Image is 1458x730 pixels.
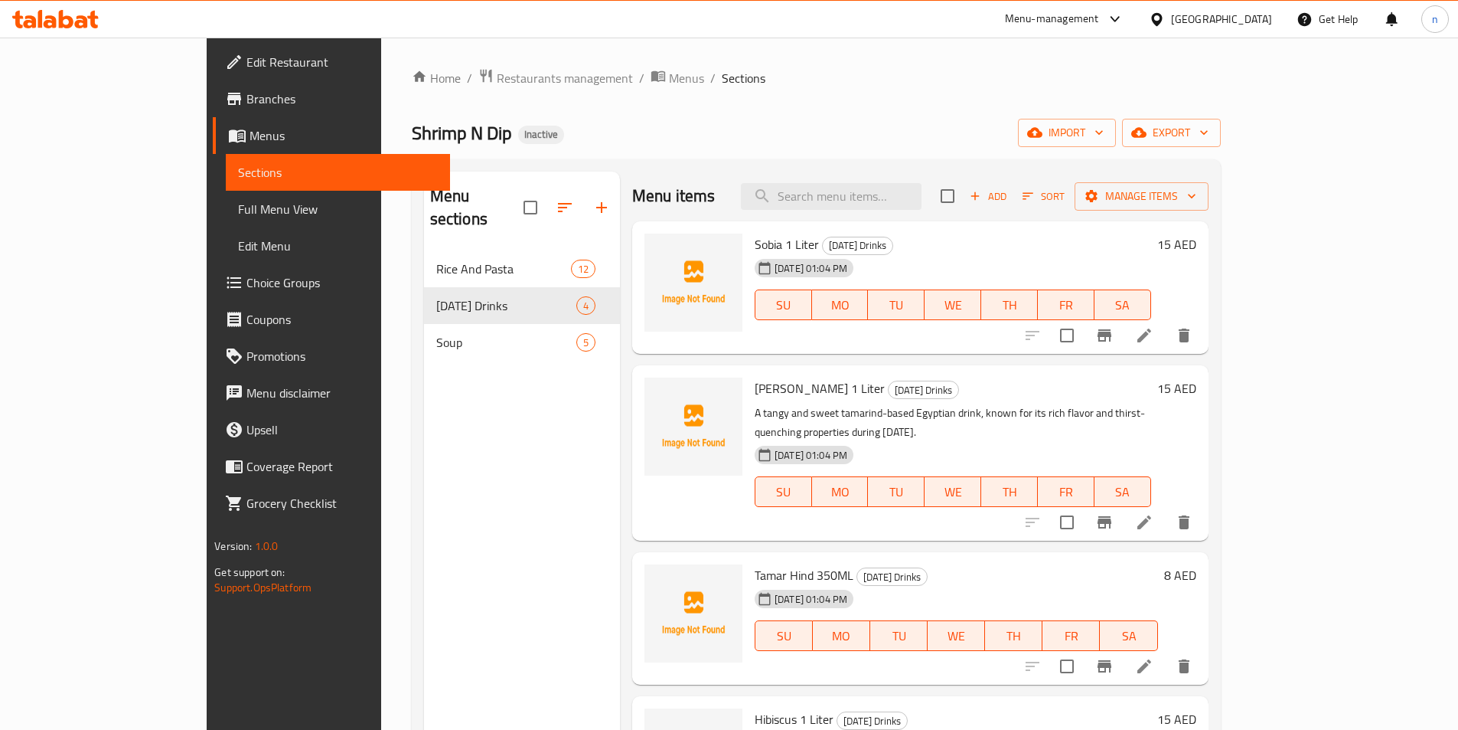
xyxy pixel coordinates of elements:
span: TH [987,481,1032,503]
span: n [1432,11,1438,28]
h6: 15 AED [1157,234,1196,255]
img: Tamar Hind 1 Liter [644,378,742,476]
span: TU [876,625,921,647]
span: Select section [931,180,964,212]
div: [GEOGRAPHIC_DATA] [1171,11,1272,28]
button: export [1122,119,1221,147]
button: TU [868,290,925,320]
span: SU [762,294,806,316]
button: WE [928,620,985,651]
button: SU [755,620,813,651]
span: Soup [436,333,576,352]
a: Menus [213,117,450,154]
li: / [639,69,644,87]
button: delete [1166,504,1202,541]
div: items [576,296,595,315]
h6: 8 AED [1164,565,1196,586]
span: Add item [964,185,1013,208]
input: search [741,183,921,210]
a: Edit Menu [226,228,450,264]
div: Ramadan Drinks [837,712,908,730]
button: SU [755,290,812,320]
div: Rice And Pasta [436,260,571,278]
span: Menu disclaimer [246,384,438,402]
span: 12 [572,262,595,277]
button: Manage items [1075,182,1208,211]
li: / [467,69,472,87]
button: delete [1166,648,1202,685]
a: Edit menu item [1135,657,1153,676]
h6: 15 AED [1157,709,1196,730]
img: Tamar Hind 350ML [644,565,742,663]
span: [DATE] Drinks [436,296,576,315]
button: TU [870,620,928,651]
span: Menus [669,69,704,87]
button: Branch-specific-item [1086,317,1123,354]
img: Sobia 1 Liter [644,234,742,332]
span: Add [967,188,1009,205]
div: Ramadan Drinks [856,568,928,586]
div: items [576,333,595,352]
nav: Menu sections [424,244,620,367]
div: Menu-management [1005,10,1099,28]
span: MO [818,481,863,503]
span: [PERSON_NAME] 1 Liter [755,377,885,400]
button: SA [1100,620,1157,651]
button: TH [981,290,1038,320]
span: [DATE] Drinks [837,712,907,730]
span: Sections [238,163,438,182]
span: WE [934,625,979,647]
span: Branches [246,90,438,108]
span: SU [762,625,807,647]
span: SU [762,481,806,503]
a: Restaurants management [478,68,633,88]
h2: Menu items [632,185,716,208]
span: TU [874,294,918,316]
span: TH [991,625,1036,647]
button: TH [981,476,1038,507]
span: import [1030,123,1104,142]
span: Upsell [246,421,438,439]
h6: 15 AED [1157,378,1196,399]
a: Branches [213,80,450,117]
span: Tamar Hind 350ML [755,564,853,587]
span: 4 [577,299,595,313]
span: Inactive [518,128,564,141]
a: Grocery Checklist [213,485,450,522]
span: Grocery Checklist [246,494,438,512]
span: WE [931,481,975,503]
button: Add [964,185,1013,208]
button: Sort [1019,185,1068,208]
button: Branch-specific-item [1086,648,1123,685]
span: Sort [1023,188,1065,205]
span: SA [1101,481,1145,503]
span: Manage items [1087,187,1196,206]
div: Ramadan Drinks [888,381,959,399]
p: A tangy and sweet tamarind-based Egyptian drink, known for its rich flavor and thirst-quenching p... [755,404,1151,442]
button: Branch-specific-item [1086,504,1123,541]
div: [DATE] Drinks4 [424,287,620,324]
button: WE [925,476,981,507]
button: FR [1038,476,1094,507]
span: Sections [722,69,765,87]
span: SA [1106,625,1151,647]
div: Rice And Pasta12 [424,250,620,287]
button: TH [985,620,1042,651]
div: Soup5 [424,324,620,361]
span: TU [874,481,918,503]
li: / [710,69,716,87]
span: Shrimp N Dip [412,116,512,150]
span: [DATE] Drinks [857,568,927,586]
button: FR [1038,290,1094,320]
span: Select to update [1051,319,1083,352]
span: Coverage Report [246,457,438,476]
span: 1.0.0 [255,536,279,556]
nav: breadcrumb [412,68,1221,88]
a: Coupons [213,301,450,338]
span: Choice Groups [246,273,438,292]
a: Promotions [213,338,450,375]
a: Edit menu item [1135,513,1153,532]
div: items [571,260,595,278]
button: WE [925,290,981,320]
a: Menu disclaimer [213,375,450,411]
